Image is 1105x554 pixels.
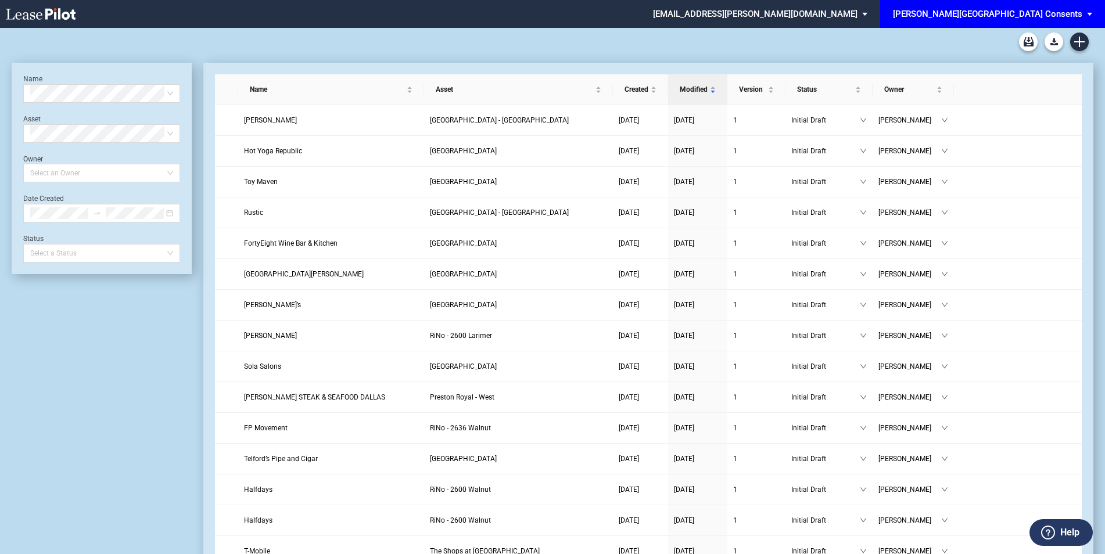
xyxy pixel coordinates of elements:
[674,424,694,432] span: [DATE]
[238,74,424,105] th: Name
[733,239,737,247] span: 1
[733,114,780,126] a: 1
[674,515,722,526] a: [DATE]
[430,362,497,370] span: Park Place
[733,391,780,403] a: 1
[430,238,607,249] a: [GEOGRAPHIC_DATA]
[893,9,1082,19] div: [PERSON_NAME][GEOGRAPHIC_DATA] Consents
[674,422,722,434] a: [DATE]
[430,330,607,341] a: RiNo - 2600 Larimer
[797,84,853,95] span: Status
[791,391,860,403] span: Initial Draft
[619,516,639,524] span: [DATE]
[244,301,301,309] span: Dolittle’s
[860,425,867,431] span: down
[873,74,954,105] th: Owner
[619,330,662,341] a: [DATE]
[878,268,941,280] span: [PERSON_NAME]
[619,391,662,403] a: [DATE]
[860,301,867,308] span: down
[733,270,737,278] span: 1
[244,207,418,218] a: Rustic
[878,114,941,126] span: [PERSON_NAME]
[619,208,639,217] span: [DATE]
[619,362,639,370] span: [DATE]
[23,195,64,203] label: Date Created
[733,515,780,526] a: 1
[619,268,662,280] a: [DATE]
[23,235,44,243] label: Status
[674,238,722,249] a: [DATE]
[674,332,694,340] span: [DATE]
[878,515,941,526] span: [PERSON_NAME]
[619,239,639,247] span: [DATE]
[1070,33,1089,51] a: Create new document
[430,422,607,434] a: RiNo - 2636 Walnut
[674,361,722,372] a: [DATE]
[733,208,737,217] span: 1
[791,453,860,465] span: Initial Draft
[430,116,569,124] span: Uptown Park - West
[878,299,941,311] span: [PERSON_NAME]
[430,114,607,126] a: [GEOGRAPHIC_DATA] - [GEOGRAPHIC_DATA]
[860,486,867,493] span: down
[244,330,418,341] a: [PERSON_NAME]
[430,455,497,463] span: Strawberry Village South
[733,484,780,495] a: 1
[619,455,639,463] span: [DATE]
[674,176,722,188] a: [DATE]
[674,178,694,186] span: [DATE]
[1029,519,1093,546] button: Help
[785,74,873,105] th: Status
[674,147,694,155] span: [DATE]
[674,301,694,309] span: [DATE]
[791,515,860,526] span: Initial Draft
[23,75,42,83] label: Name
[244,362,281,370] span: Sola Salons
[733,116,737,124] span: 1
[791,268,860,280] span: Initial Draft
[23,115,41,123] label: Asset
[674,391,722,403] a: [DATE]
[791,422,860,434] span: Initial Draft
[674,516,694,524] span: [DATE]
[244,178,278,186] span: Toy Maven
[430,393,494,401] span: Preston Royal - West
[941,394,948,401] span: down
[733,393,737,401] span: 1
[244,238,418,249] a: FortyEight Wine Bar & Kitchen
[733,330,780,341] a: 1
[878,207,941,218] span: [PERSON_NAME]
[619,270,639,278] span: [DATE]
[619,299,662,311] a: [DATE]
[860,178,867,185] span: down
[244,455,318,463] span: Telford’s Pipe and Cigar
[619,422,662,434] a: [DATE]
[941,301,948,308] span: down
[674,268,722,280] a: [DATE]
[430,424,491,432] span: RiNo - 2636 Walnut
[244,116,297,124] span: Elizabeth Anthony
[1045,33,1063,51] a: Download Blank Form
[619,453,662,465] a: [DATE]
[23,155,43,163] label: Owner
[733,178,737,186] span: 1
[941,117,948,124] span: down
[878,330,941,341] span: [PERSON_NAME]
[619,147,639,155] span: [DATE]
[619,361,662,372] a: [DATE]
[244,515,418,526] a: Halfdays
[244,393,385,401] span: PALLADINO’S STEAK & SEAFOOD DALLAS
[884,84,934,95] span: Owner
[430,207,607,218] a: [GEOGRAPHIC_DATA] - [GEOGRAPHIC_DATA]
[430,268,607,280] a: [GEOGRAPHIC_DATA]
[619,515,662,526] a: [DATE]
[430,391,607,403] a: Preston Royal - West
[941,178,948,185] span: down
[674,299,722,311] a: [DATE]
[244,391,418,403] a: [PERSON_NAME] STEAK & SEAFOOD DALLAS
[1019,33,1038,51] a: Archive
[93,209,101,217] span: to
[430,361,607,372] a: [GEOGRAPHIC_DATA]
[860,363,867,370] span: down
